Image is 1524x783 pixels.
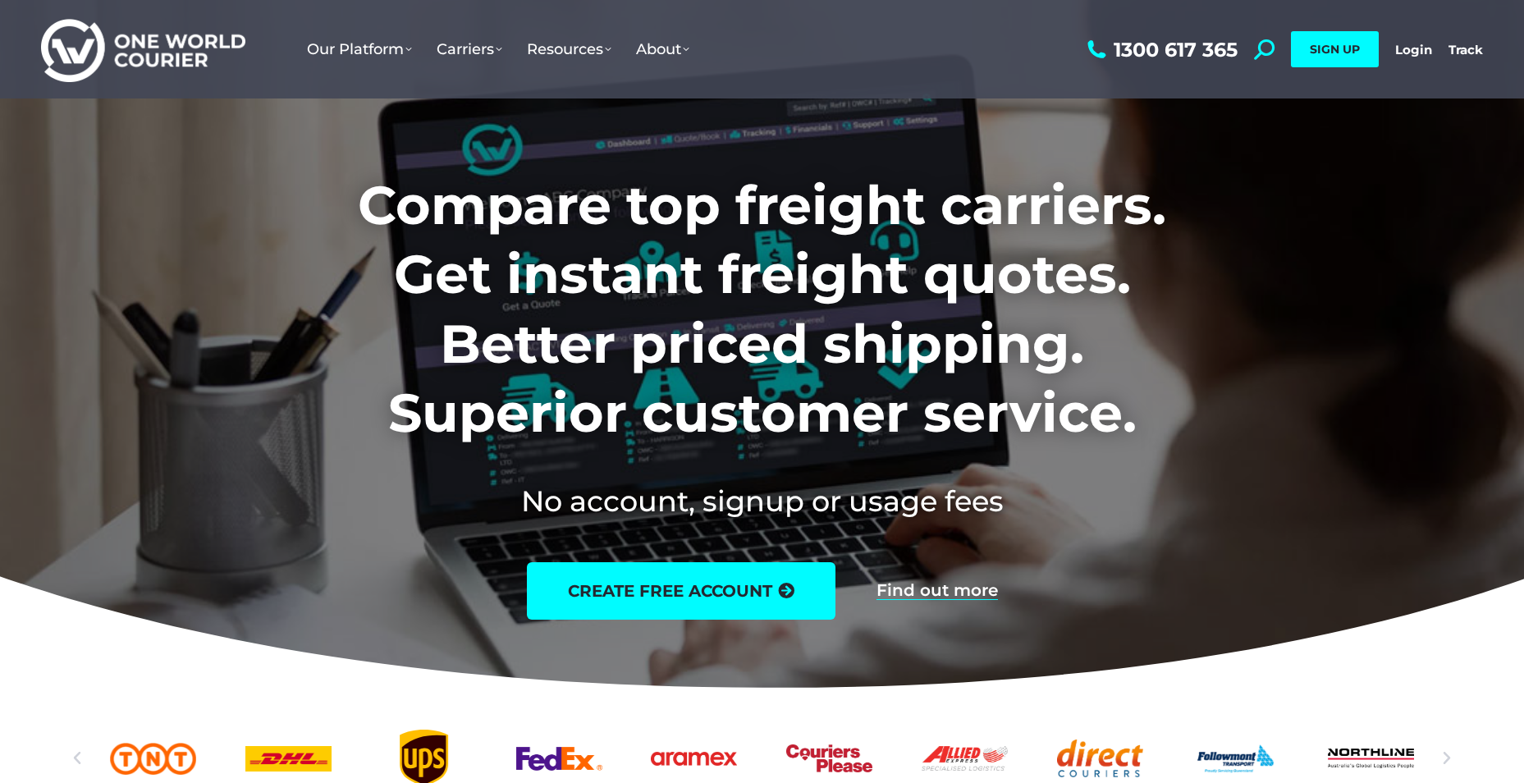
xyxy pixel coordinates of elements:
a: Find out more [876,582,998,600]
img: One World Courier [41,16,245,83]
a: About [624,24,702,75]
span: Our Platform [307,40,412,58]
a: Login [1395,42,1432,57]
a: Track [1448,42,1483,57]
a: Our Platform [295,24,424,75]
a: Carriers [424,24,515,75]
a: create free account [527,562,835,620]
a: 1300 617 365 [1083,39,1238,60]
span: Carriers [437,40,502,58]
span: About [636,40,689,58]
span: Resources [527,40,611,58]
h2: No account, signup or usage fees [249,481,1275,521]
h1: Compare top freight carriers. Get instant freight quotes. Better priced shipping. Superior custom... [249,171,1275,448]
a: Resources [515,24,624,75]
span: SIGN UP [1310,42,1360,57]
a: SIGN UP [1291,31,1379,67]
